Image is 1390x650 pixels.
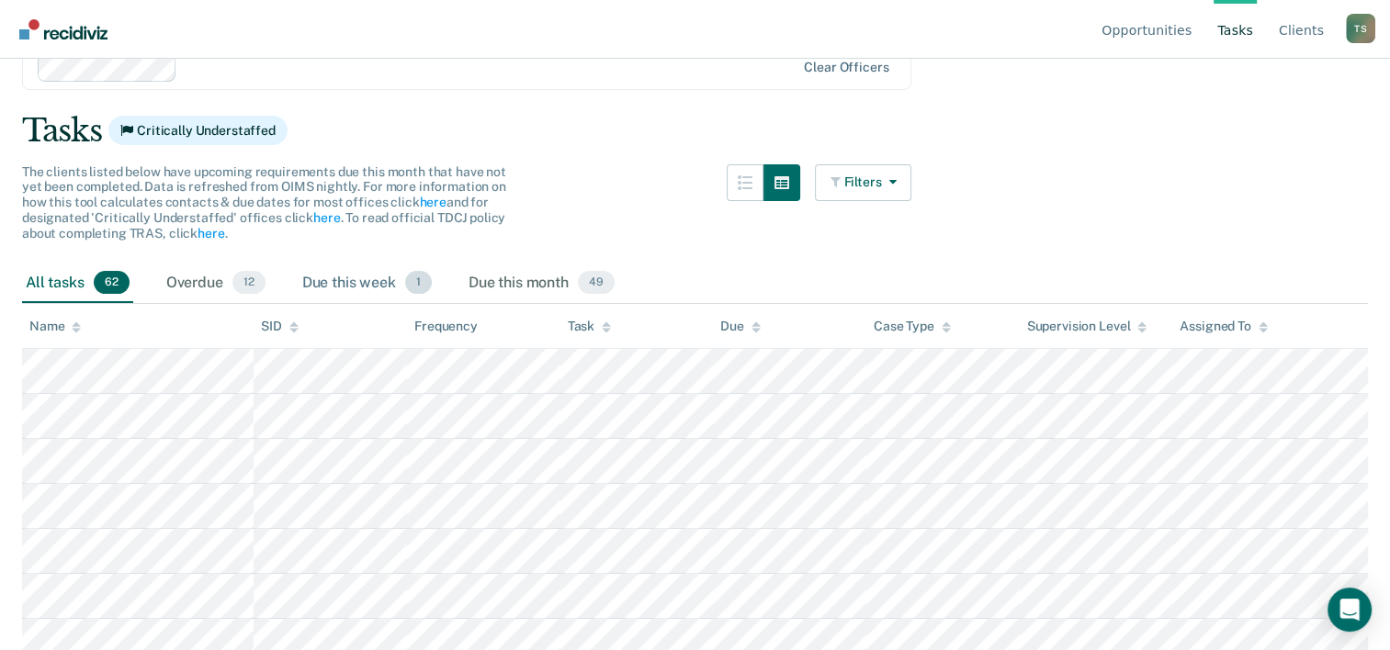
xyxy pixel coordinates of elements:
[720,319,761,334] div: Due
[414,319,478,334] div: Frequency
[22,164,506,241] span: The clients listed below have upcoming requirements due this month that have not yet been complet...
[578,271,615,295] span: 49
[22,112,1368,150] div: Tasks
[19,19,107,39] img: Recidiviz
[1346,14,1375,43] div: T S
[29,319,81,334] div: Name
[232,271,266,295] span: 12
[1027,319,1147,334] div: Supervision Level
[419,195,446,209] a: here
[815,164,912,201] button: Filters
[1346,14,1375,43] button: Profile dropdown button
[804,60,888,75] div: Clear officers
[22,263,133,304] div: All tasks62
[94,271,130,295] span: 62
[299,263,435,304] div: Due this week1
[163,263,269,304] div: Overdue12
[313,210,340,225] a: here
[874,319,951,334] div: Case Type
[1328,588,1372,632] div: Open Intercom Messenger
[261,319,299,334] div: SID
[108,116,288,145] span: Critically Understaffed
[1180,319,1267,334] div: Assigned To
[568,319,611,334] div: Task
[465,263,618,304] div: Due this month49
[198,226,224,241] a: here
[405,271,432,295] span: 1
